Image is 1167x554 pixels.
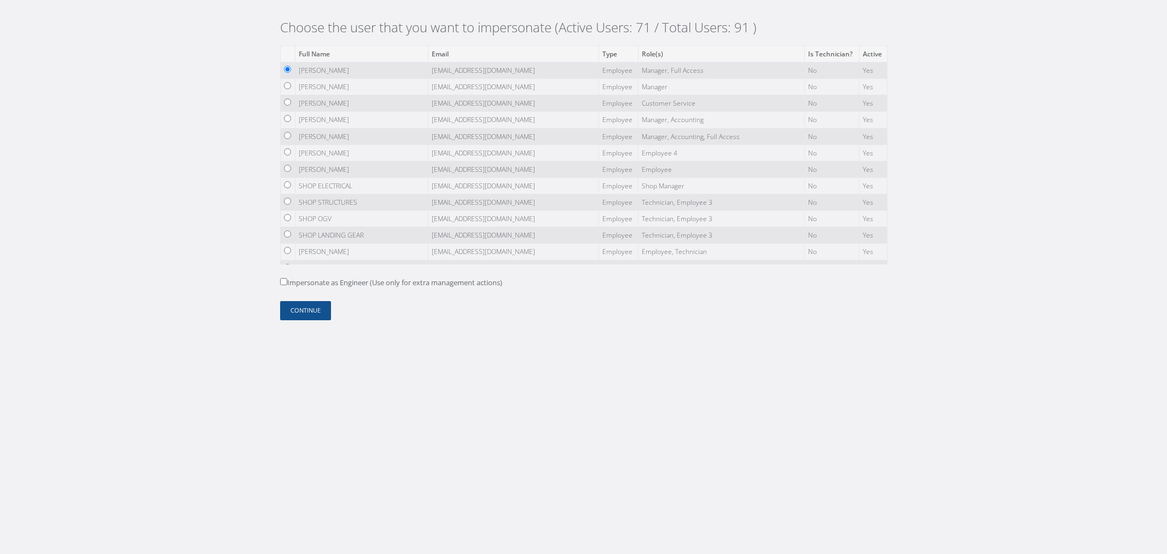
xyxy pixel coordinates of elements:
td: [EMAIL_ADDRESS][DOMAIN_NAME] [428,194,599,211]
th: Is Technician? [804,45,859,62]
td: [EMAIL_ADDRESS][DOMAIN_NAME] [428,211,599,227]
td: [EMAIL_ADDRESS][DOMAIN_NAME] [428,128,599,145]
td: [PERSON_NAME] [295,79,428,95]
td: Employee, Technician [638,244,804,260]
td: Employee [599,177,638,194]
td: Yes [859,128,887,145]
td: [EMAIL_ADDRESS][DOMAIN_NAME] [428,161,599,177]
td: Technician, Employee 3, Full Access [638,260,804,276]
td: [PERSON_NAME] [295,95,428,112]
td: [EMAIL_ADDRESS][DOMAIN_NAME] [428,244,599,260]
td: No [804,145,859,161]
td: [EMAIL_ADDRESS][DOMAIN_NAME] [428,95,599,112]
th: Active [859,45,887,62]
td: [EMAIL_ADDRESS][DOMAIN_NAME] [428,260,599,276]
td: [PERSON_NAME] [295,161,428,177]
td: [PERSON_NAME] [295,145,428,161]
td: Employee [599,95,638,112]
td: Customer Service [638,95,804,112]
td: Shop Manager [638,177,804,194]
th: Role(s) [638,45,804,62]
h2: Choose the user that you want to impersonate (Active Users: 71 / Total Users: 91 ) [280,20,887,36]
td: Employee [599,227,638,244]
td: [EMAIL_ADDRESS][DOMAIN_NAME] [428,79,599,95]
td: No [804,95,859,112]
td: No [804,112,859,128]
td: Employee [599,244,638,260]
td: No [804,244,859,260]
td: Yes [859,95,887,112]
td: No [804,128,859,145]
td: No [804,211,859,227]
label: Impersonate as Engineer (Use only for extra management actions) [280,278,502,288]
td: [EMAIL_ADDRESS][DOMAIN_NAME] [428,227,599,244]
td: Manager, Full Access [638,62,804,78]
td: Yes [859,244,887,260]
td: Employee [599,112,638,128]
td: Technician, Employee 3 [638,211,804,227]
td: [PERSON_NAME] [295,128,428,145]
td: Yes [859,112,887,128]
td: Employee [599,211,638,227]
td: Yes [859,211,887,227]
td: Yes [859,62,887,78]
td: Yes [859,145,887,161]
td: [PERSON_NAME] [295,260,428,276]
td: No [804,62,859,78]
td: Employee [599,62,638,78]
th: Email [428,45,599,62]
td: Yes [859,79,887,95]
td: No [804,161,859,177]
td: [PERSON_NAME] [295,244,428,260]
button: Continue [280,301,331,320]
td: No [804,194,859,211]
td: Technician, Employee 3 [638,194,804,211]
input: Impersonate as Engineer (Use only for extra management actions) [280,278,287,285]
td: Yes [859,227,887,244]
td: Employee 4 [638,145,804,161]
td: Manager [638,79,804,95]
td: Employee [599,145,638,161]
th: Type [599,45,638,62]
td: Yes [859,194,887,211]
td: No [804,227,859,244]
td: [EMAIL_ADDRESS][DOMAIN_NAME] [428,177,599,194]
td: Manager, Accounting [638,112,804,128]
td: [EMAIL_ADDRESS][DOMAIN_NAME] [428,62,599,78]
td: [EMAIL_ADDRESS][DOMAIN_NAME] [428,112,599,128]
td: SHOP ELECTRICAL [295,177,428,194]
td: SHOP STRUCTURES [295,194,428,211]
td: Employee [599,194,638,211]
td: SHOP OGV [295,211,428,227]
td: Employee [599,79,638,95]
td: Manager, Accounting, Full Access [638,128,804,145]
th: Full Name [295,45,428,62]
td: No [804,260,859,276]
td: Employee [599,260,638,276]
td: Employee [599,128,638,145]
td: [PERSON_NAME] [295,62,428,78]
td: No [804,177,859,194]
td: Employee [599,161,638,177]
td: [PERSON_NAME] [295,112,428,128]
td: Yes [859,161,887,177]
td: No [804,79,859,95]
td: Yes [859,177,887,194]
td: [EMAIL_ADDRESS][DOMAIN_NAME] [428,145,599,161]
td: Employee [638,161,804,177]
td: Technician, Employee 3 [638,227,804,244]
td: Yes [859,260,887,276]
td: SHOP LANDING GEAR [295,227,428,244]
